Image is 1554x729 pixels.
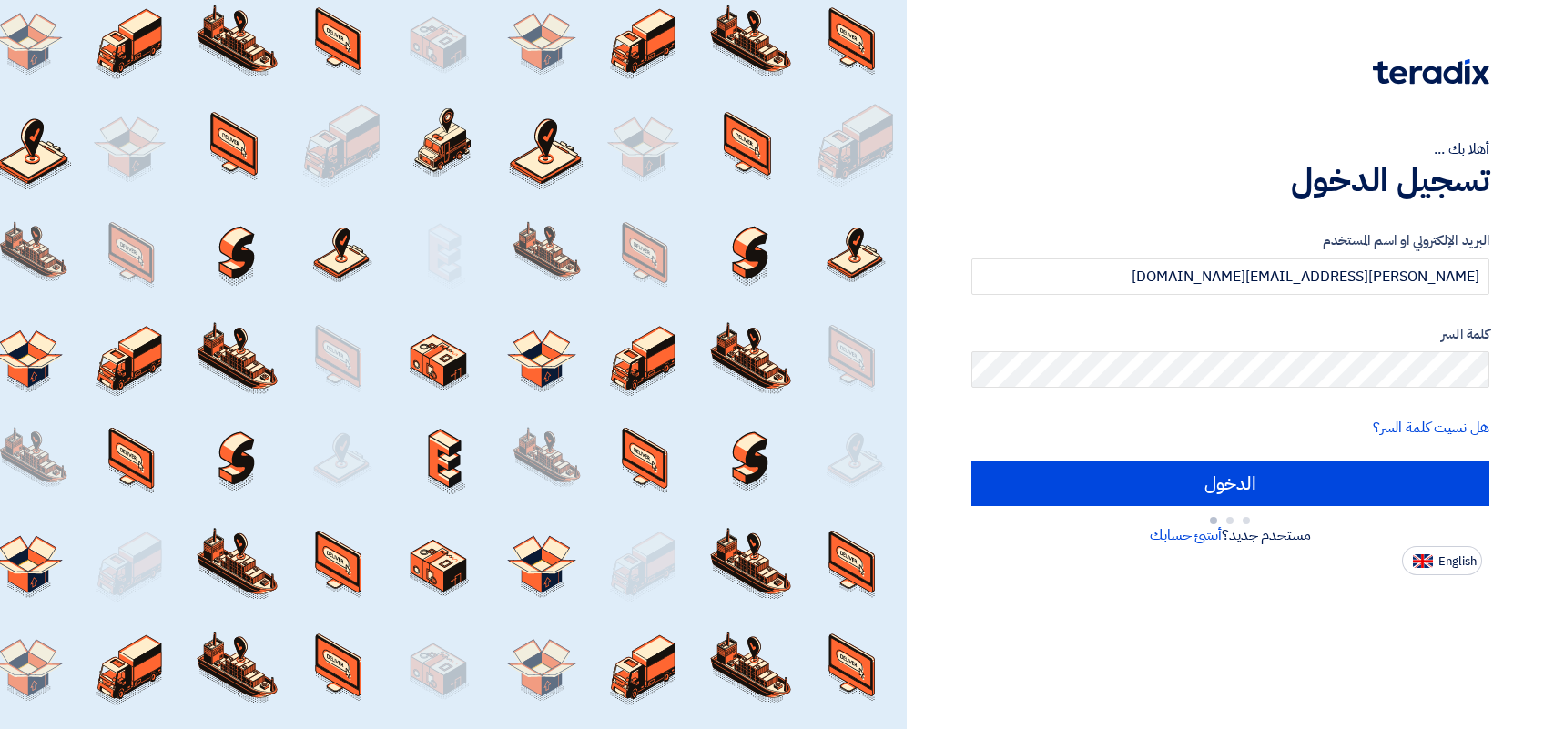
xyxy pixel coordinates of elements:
label: كلمة السر [971,324,1489,345]
span: English [1438,555,1477,568]
img: en-US.png [1413,554,1433,568]
label: البريد الإلكتروني او اسم المستخدم [971,230,1489,251]
a: أنشئ حسابك [1150,524,1222,546]
h1: تسجيل الدخول [971,160,1489,200]
div: مستخدم جديد؟ [971,524,1489,546]
input: الدخول [971,461,1489,506]
img: Teradix logo [1373,59,1489,85]
div: أهلا بك ... [971,138,1489,160]
input: أدخل بريد العمل الإلكتروني او اسم المستخدم الخاص بك ... [971,258,1489,295]
button: English [1402,546,1482,575]
a: هل نسيت كلمة السر؟ [1373,417,1489,439]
